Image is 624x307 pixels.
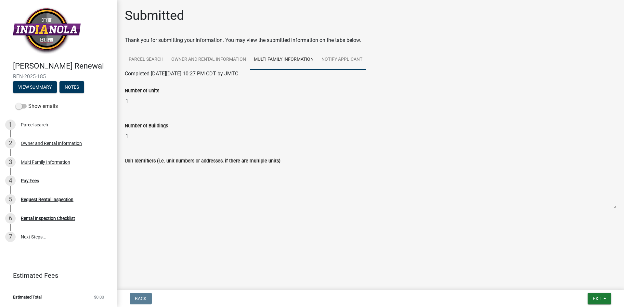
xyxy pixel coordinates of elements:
[250,49,318,70] a: Multi Family Information
[13,81,57,93] button: View Summary
[135,296,147,301] span: Back
[125,159,280,163] label: Unit Identifiers (i.e. unit numbers or addresses, if there are multiple units)
[5,194,16,205] div: 5
[5,269,107,282] a: Estimated Fees
[21,216,75,221] div: Rental Inspection Checklist
[125,36,616,44] div: Thank you for submitting your information. You may view the submitted information on the tabs below.
[318,49,366,70] a: Notify Applicant
[125,89,159,93] label: Number of Units
[5,120,16,130] div: 1
[5,157,16,167] div: 3
[13,85,57,90] wm-modal-confirm: Summary
[94,295,104,299] span: $0.00
[125,49,167,70] a: Parcel search
[5,213,16,224] div: 6
[21,197,73,202] div: Request Rental Inspection
[13,7,81,55] img: City of Indianola, Iowa
[130,293,152,304] button: Back
[21,160,70,164] div: Multi Family Information
[125,124,168,128] label: Number of Buildings
[21,122,48,127] div: Parcel search
[5,175,16,186] div: 4
[13,295,42,299] span: Estimated Total
[5,232,16,242] div: 7
[593,296,602,301] span: Exit
[13,73,104,80] span: REN-2025-185
[16,102,58,110] label: Show emails
[5,138,16,148] div: 2
[125,8,184,23] h1: Submitted
[167,49,250,70] a: Owner and Rental Information
[588,293,611,304] button: Exit
[21,141,82,146] div: Owner and Rental Information
[13,61,112,71] h4: [PERSON_NAME] Renewal
[125,70,238,77] span: Completed [DATE][DATE] 10:27 PM CDT by JMTC
[59,81,84,93] button: Notes
[21,178,39,183] div: Pay Fees
[59,85,84,90] wm-modal-confirm: Notes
